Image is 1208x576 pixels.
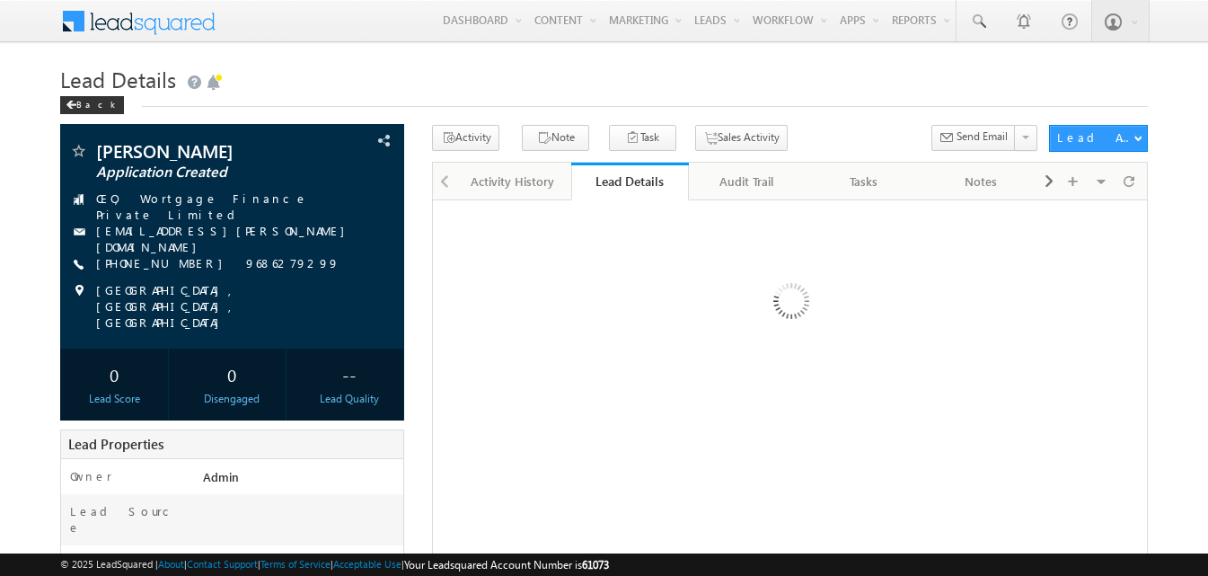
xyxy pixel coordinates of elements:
span: Your Leadsquared Account Number is [404,558,609,572]
button: Sales Activity [695,125,788,151]
button: Send Email [931,125,1016,151]
span: Lead Properties [68,435,163,453]
label: Owner [70,468,112,484]
span: Lead Details [60,65,176,93]
a: Activity History [454,163,571,200]
button: Activity [432,125,499,151]
span: [GEOGRAPHIC_DATA], [GEOGRAPHIC_DATA], [GEOGRAPHIC_DATA] [96,282,373,331]
button: Lead Actions [1049,125,1148,152]
a: Audit Trail [689,163,806,200]
a: Acceptable Use [333,558,401,570]
div: Lead Details [585,173,675,190]
div: 0 [182,358,281,391]
div: -- [300,358,399,391]
a: [EMAIL_ADDRESS][PERSON_NAME][DOMAIN_NAME] [96,223,354,254]
a: Terms of Service [260,558,331,570]
div: Disengaged [182,391,281,407]
a: Back [60,95,133,111]
a: About [158,558,184,570]
button: Note [522,125,589,151]
button: Task [609,125,676,151]
span: Application Created [96,164,308,182]
img: Loading... [697,211,883,397]
div: Lead Score [65,391,163,407]
div: Lead Actions [1057,129,1133,146]
a: Contact Support [187,558,258,570]
div: Activity History [469,171,555,192]
span: [PHONE_NUMBER] 9686279299 [96,255,339,273]
div: Notes [937,171,1023,192]
span: Send Email [957,128,1008,145]
div: Audit Trail [703,171,789,192]
span: © 2025 LeadSquared | | | | | [60,556,609,573]
label: Lead Source [70,503,185,536]
div: Back [60,96,124,114]
span: Admin [203,469,239,484]
a: Notes [922,163,1039,200]
div: Lead Quality [300,391,399,407]
a: Tasks [806,163,922,200]
span: [PERSON_NAME] [96,142,308,160]
a: Lead Details [571,163,688,200]
div: Tasks [820,171,906,192]
div: 0 [65,358,163,391]
span: CEO, Wortgage Finance Private Limited [96,191,373,223]
span: 61073 [582,558,609,572]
